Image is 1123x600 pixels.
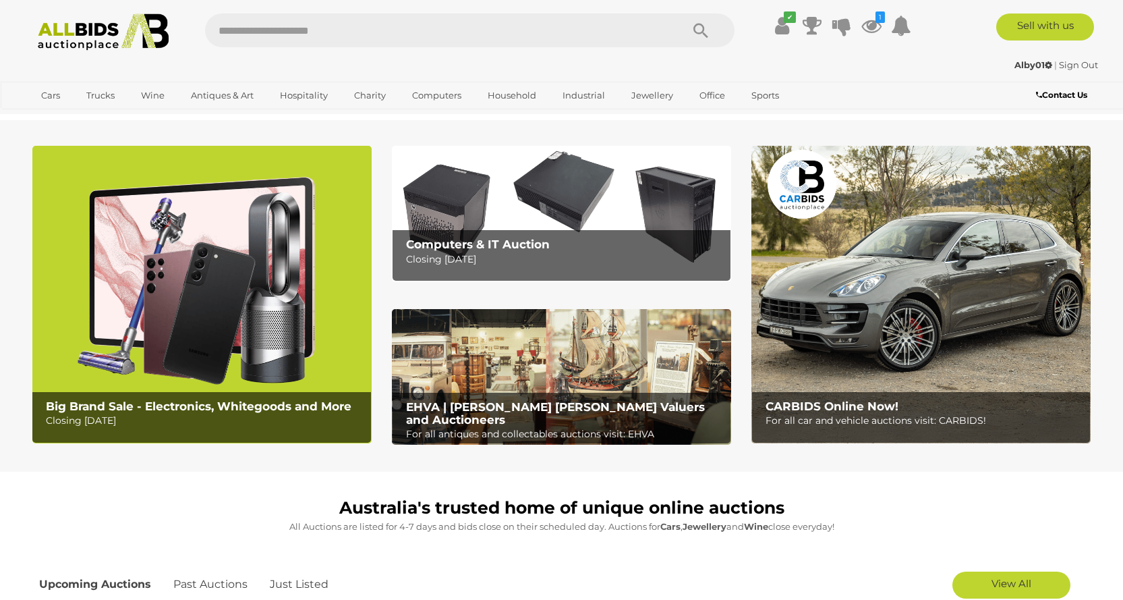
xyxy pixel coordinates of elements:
strong: Cars [660,521,681,532]
a: Hospitality [271,84,337,107]
i: ✔ [784,11,796,23]
a: Sell with us [996,13,1094,40]
b: Big Brand Sale - Electronics, Whitegoods and More [46,400,351,413]
a: Wine [132,84,173,107]
a: Sports [743,84,788,107]
b: Computers & IT Auction [406,238,550,251]
button: Search [667,13,735,47]
a: Industrial [554,84,614,107]
a: Charity [345,84,395,107]
strong: Jewellery [683,521,726,532]
a: Household [479,84,545,107]
span: View All [991,577,1031,590]
b: Contact Us [1036,90,1087,100]
h1: Australia's trusted home of unique online auctions [39,499,1085,518]
img: Big Brand Sale - Electronics, Whitegoods and More [32,146,372,443]
p: Closing [DATE] [406,251,724,268]
a: Antiques & Art [182,84,262,107]
p: Closing [DATE] [46,412,364,429]
a: Big Brand Sale - Electronics, Whitegoods and More Big Brand Sale - Electronics, Whitegoods and Mo... [32,146,372,443]
strong: Wine [744,521,768,532]
a: Jewellery [623,84,682,107]
span: | [1054,59,1057,70]
strong: Alby01 [1014,59,1052,70]
img: Computers & IT Auction [392,146,731,281]
a: CARBIDS Online Now! CARBIDS Online Now! For all car and vehicle auctions visit: CARBIDS! [751,146,1091,443]
b: CARBIDS Online Now! [766,400,898,413]
a: Cars [32,84,69,107]
a: 1 [861,13,882,38]
a: Trucks [78,84,123,107]
a: EHVA | Evans Hastings Valuers and Auctioneers EHVA | [PERSON_NAME] [PERSON_NAME] Valuers and Auct... [392,309,731,445]
img: Allbids.com.au [30,13,177,51]
b: EHVA | [PERSON_NAME] [PERSON_NAME] Valuers and Auctioneers [406,400,705,427]
a: [GEOGRAPHIC_DATA] [32,107,146,129]
a: Contact Us [1036,88,1091,103]
a: Office [691,84,734,107]
p: For all antiques and collectables auctions visit: EHVA [406,426,724,443]
p: For all car and vehicle auctions visit: CARBIDS! [766,412,1083,429]
a: Alby01 [1014,59,1054,70]
a: View All [952,572,1070,599]
img: CARBIDS Online Now! [751,146,1091,443]
a: Sign Out [1059,59,1098,70]
i: 1 [875,11,885,23]
a: Computers [403,84,470,107]
p: All Auctions are listed for 4-7 days and bids close on their scheduled day. Auctions for , and cl... [39,519,1085,535]
img: EHVA | Evans Hastings Valuers and Auctioneers [392,309,731,445]
a: Computers & IT Auction Computers & IT Auction Closing [DATE] [392,146,731,281]
a: ✔ [772,13,793,38]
